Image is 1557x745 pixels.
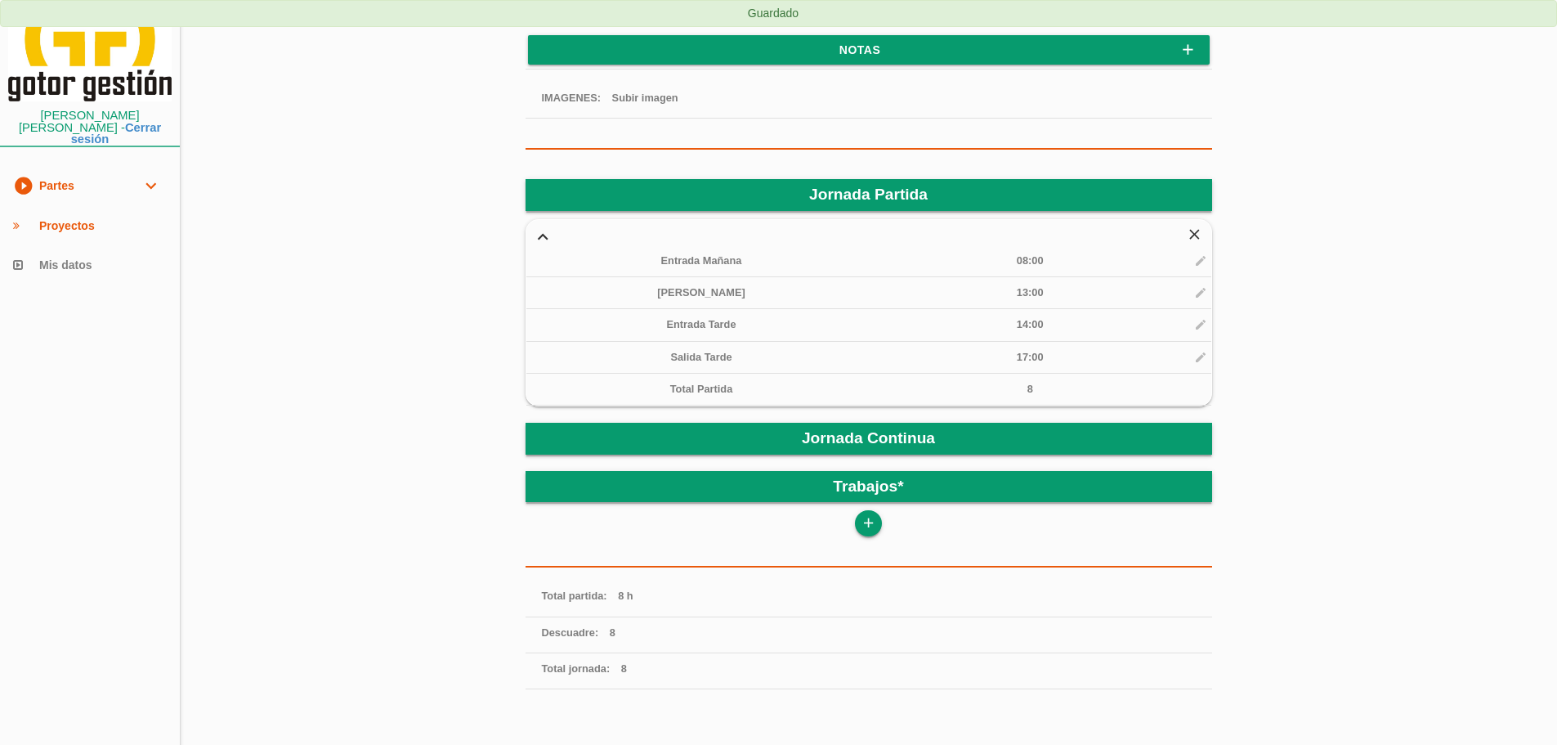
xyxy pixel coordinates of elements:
span: Total partida: [542,590,607,602]
span: Entrada Tarde [666,318,736,330]
span: Descuadre: [542,626,599,639]
span: h [627,590,633,602]
span: 08:00 [1017,254,1044,267]
a: Notas [528,35,1210,65]
i: play_circle_filled [13,166,33,205]
i: close [1182,227,1208,244]
i: expand_more [141,166,160,205]
img: itcons-logo [8,12,172,101]
a: Cerrar sesión [71,121,161,146]
span: Salida Tarde [670,351,732,363]
span: Entrada Mañana [661,254,742,267]
span: [PERSON_NAME] [657,286,745,298]
header: Jornada Partida [526,179,1212,210]
span: 14:00 [1017,318,1044,330]
span: 8 [610,626,615,639]
i: add [1179,35,1197,65]
span: Total jornada: [542,662,611,675]
i: add [861,510,876,536]
header: Trabajos* [526,471,1212,502]
header: Jornada Continua [526,423,1212,454]
a: add [855,510,881,536]
span: IMAGENES: [542,92,602,104]
span: 17:00 [1017,351,1044,363]
span: 13:00 [1017,286,1044,298]
i: expand_more [530,226,556,247]
span: 8 [618,590,624,602]
span: 8 [621,662,627,675]
span: Subir imagen [612,92,678,104]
